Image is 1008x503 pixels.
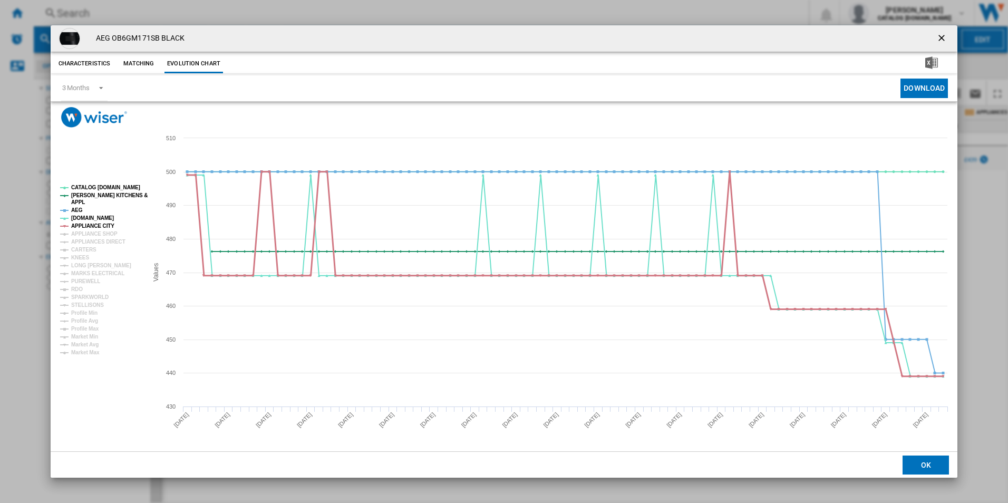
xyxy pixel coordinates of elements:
[665,411,683,429] tspan: [DATE]
[501,411,518,429] tspan: [DATE]
[61,107,127,128] img: logo_wiser_300x94.png
[71,215,114,221] tspan: [DOMAIN_NAME]
[166,303,176,309] tspan: 460
[336,411,354,429] tspan: [DATE]
[936,33,949,45] ng-md-icon: getI18NText('BUTTONS.CLOSE_DIALOG')
[912,411,929,429] tspan: [DATE]
[214,411,231,429] tspan: [DATE]
[71,342,99,347] tspan: Market Avg
[51,25,958,478] md-dialog: Product popup
[71,207,83,213] tspan: AEG
[71,334,98,340] tspan: Market Min
[71,310,98,316] tspan: Profile Min
[91,33,185,44] h4: AEG OB6GM171SB BLACK
[255,411,272,429] tspan: [DATE]
[164,54,223,73] button: Evolution chart
[419,411,436,429] tspan: [DATE]
[706,411,724,429] tspan: [DATE]
[460,411,477,429] tspan: [DATE]
[829,411,847,429] tspan: [DATE]
[71,239,125,245] tspan: APPLIANCES DIRECT
[166,202,176,208] tspan: 490
[747,411,764,429] tspan: [DATE]
[71,223,114,229] tspan: APPLIANCE CITY
[932,28,953,49] button: getI18NText('BUTTONS.CLOSE_DIALOG')
[56,54,113,73] button: Characteristics
[71,318,98,324] tspan: Profile Avg
[71,294,109,300] tspan: SPARKWORLD
[542,411,559,429] tspan: [DATE]
[71,326,99,332] tspan: Profile Max
[71,350,100,355] tspan: Market Max
[900,79,948,98] button: Download
[71,286,83,292] tspan: RDO
[71,278,100,284] tspan: PUREWELL
[71,263,131,268] tspan: LONG [PERSON_NAME]
[62,84,90,92] div: 3 Months
[788,411,806,429] tspan: [DATE]
[166,135,176,141] tspan: 510
[152,263,160,282] tspan: Values
[172,411,190,429] tspan: [DATE]
[166,169,176,175] tspan: 500
[71,247,96,253] tspan: CARTERS
[166,269,176,276] tspan: 470
[71,199,85,205] tspan: APPL
[166,403,176,410] tspan: 430
[59,28,80,49] img: 250806EXV6.png
[903,456,949,475] button: OK
[583,411,600,429] tspan: [DATE]
[71,185,140,190] tspan: CATALOG [DOMAIN_NAME]
[71,231,118,237] tspan: APPLIANCE SHOP
[115,54,162,73] button: Matching
[908,54,955,73] button: Download in Excel
[71,255,89,260] tspan: KNEES
[624,411,642,429] tspan: [DATE]
[71,192,148,198] tspan: [PERSON_NAME] KITCHENS &
[296,411,313,429] tspan: [DATE]
[71,270,124,276] tspan: MARKS ELECTRICAL
[925,56,938,69] img: excel-24x24.png
[166,336,176,343] tspan: 450
[377,411,395,429] tspan: [DATE]
[870,411,888,429] tspan: [DATE]
[166,370,176,376] tspan: 440
[166,236,176,242] tspan: 480
[71,302,104,308] tspan: STELLISONS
